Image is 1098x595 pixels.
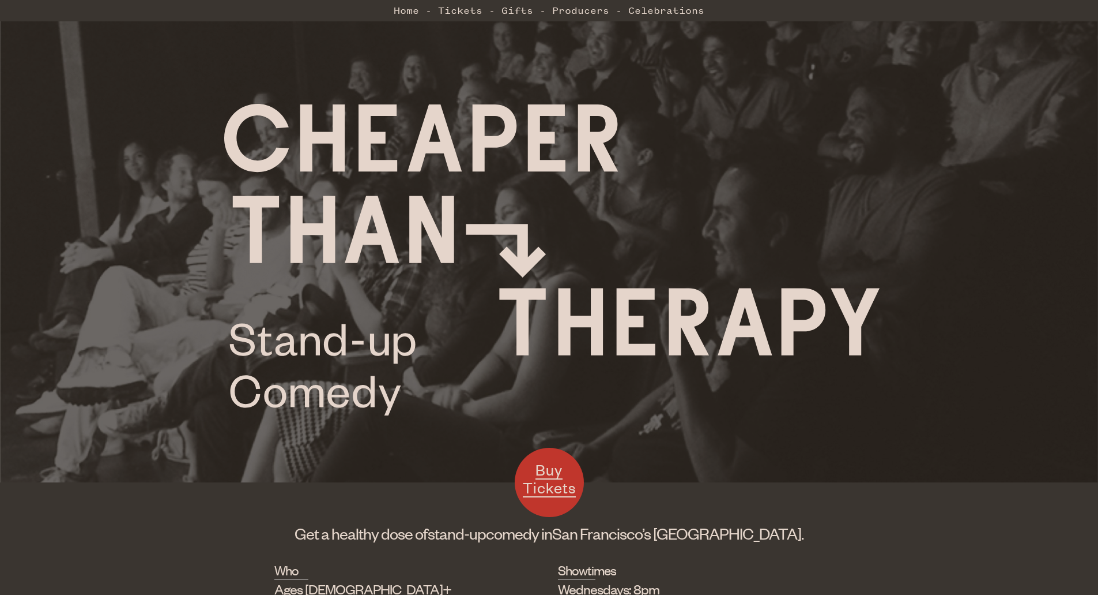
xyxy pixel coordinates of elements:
span: Buy Tickets [523,460,576,497]
span: [GEOGRAPHIC_DATA]. [653,523,803,543]
a: Buy Tickets [515,448,584,517]
h2: Showtimes [558,561,595,579]
img: Cheaper Than Therapy logo [224,104,880,416]
h2: Who [274,561,308,579]
h1: Get a healthy dose of comedy in [274,523,824,544]
span: San Francisco’s [552,523,651,543]
span: stand-up [428,523,486,543]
